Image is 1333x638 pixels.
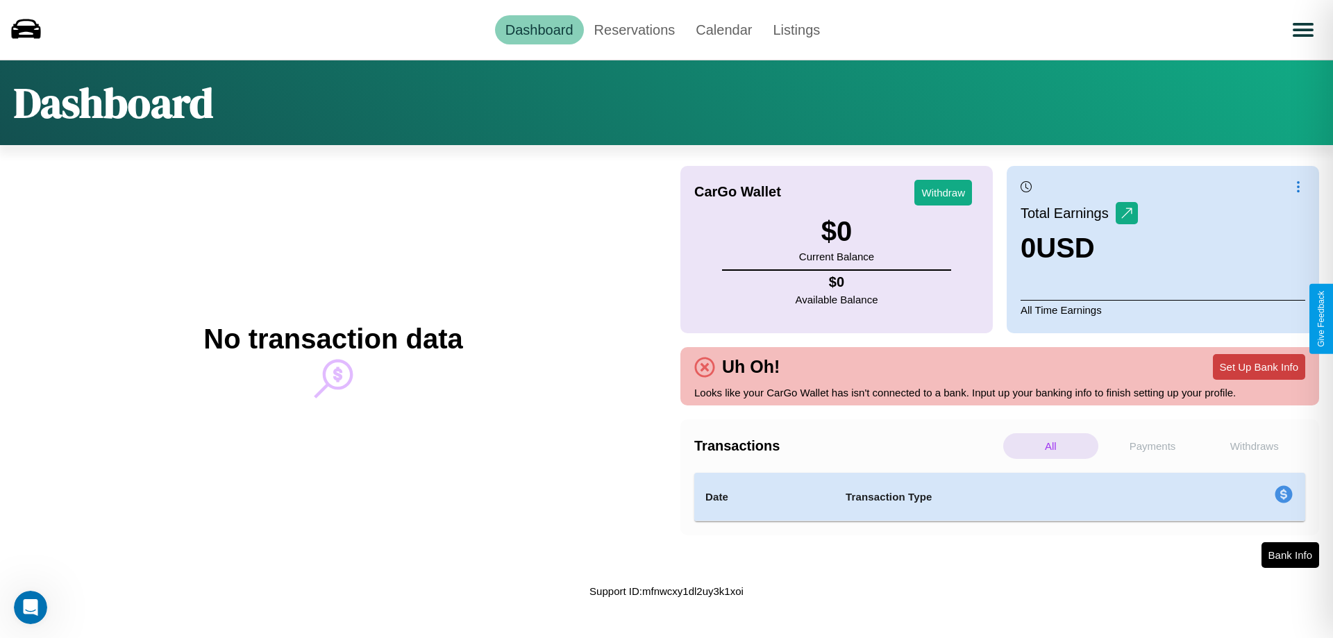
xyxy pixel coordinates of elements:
[1021,201,1116,226] p: Total Earnings
[1261,542,1319,568] button: Bank Info
[694,383,1305,402] p: Looks like your CarGo Wallet has isn't connected to a bank. Input up your banking info to finish ...
[1105,433,1200,459] p: Payments
[694,473,1305,521] table: simple table
[799,247,874,266] p: Current Balance
[1316,291,1326,347] div: Give Feedback
[203,324,462,355] h2: No transaction data
[495,15,584,44] a: Dashboard
[1284,10,1323,49] button: Open menu
[584,15,686,44] a: Reservations
[1213,354,1305,380] button: Set Up Bank Info
[694,438,1000,454] h4: Transactions
[796,290,878,309] p: Available Balance
[1021,300,1305,319] p: All Time Earnings
[589,582,744,601] p: Support ID: mfnwcxy1dl2uy3k1xoi
[705,489,823,505] h4: Date
[799,216,874,247] h3: $ 0
[694,184,781,200] h4: CarGo Wallet
[796,274,878,290] h4: $ 0
[914,180,972,205] button: Withdraw
[1003,433,1098,459] p: All
[14,74,213,131] h1: Dashboard
[762,15,830,44] a: Listings
[846,489,1161,505] h4: Transaction Type
[715,357,787,377] h4: Uh Oh!
[14,591,47,624] iframe: Intercom live chat
[1021,233,1138,264] h3: 0 USD
[1207,433,1302,459] p: Withdraws
[685,15,762,44] a: Calendar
